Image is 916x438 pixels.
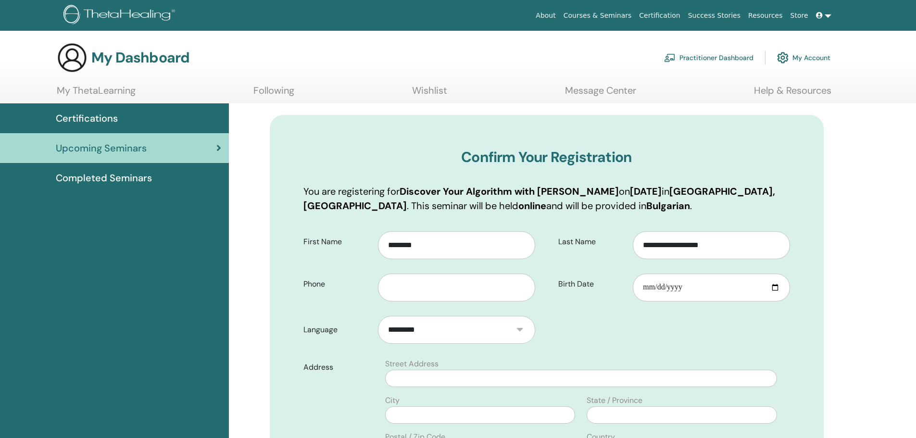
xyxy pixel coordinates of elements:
[777,50,789,66] img: cog.svg
[56,171,152,185] span: Completed Seminars
[518,200,546,212] b: online
[385,395,400,406] label: City
[630,185,662,198] b: [DATE]
[91,49,189,66] h3: My Dashboard
[412,85,447,103] a: Wishlist
[296,233,378,251] label: First Name
[303,149,790,166] h3: Confirm Your Registration
[787,7,812,25] a: Store
[400,185,619,198] b: Discover Your Algorithm with [PERSON_NAME]
[253,85,294,103] a: Following
[296,275,378,293] label: Phone
[664,53,676,62] img: chalkboard-teacher.svg
[551,275,633,293] label: Birth Date
[684,7,744,25] a: Success Stories
[57,42,88,73] img: generic-user-icon.jpg
[560,7,636,25] a: Courses & Seminars
[646,200,690,212] b: Bulgarian
[296,321,378,339] label: Language
[565,85,636,103] a: Message Center
[664,47,753,68] a: Practitioner Dashboard
[63,5,178,26] img: logo.png
[57,85,136,103] a: My ThetaLearning
[635,7,684,25] a: Certification
[296,358,380,376] label: Address
[777,47,830,68] a: My Account
[303,184,790,213] p: You are registering for on in . This seminar will be held and will be provided in .
[551,233,633,251] label: Last Name
[587,395,642,406] label: State / Province
[532,7,559,25] a: About
[56,141,147,155] span: Upcoming Seminars
[744,7,787,25] a: Resources
[754,85,831,103] a: Help & Resources
[56,111,118,125] span: Certifications
[385,358,439,370] label: Street Address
